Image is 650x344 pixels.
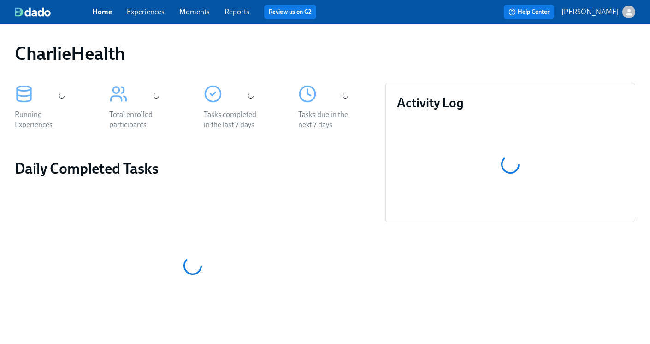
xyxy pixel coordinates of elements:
[298,110,357,130] div: Tasks due in the next 7 days
[561,6,635,18] button: [PERSON_NAME]
[204,110,263,130] div: Tasks completed in the last 7 days
[397,94,624,111] h3: Activity Log
[264,5,316,19] button: Review us on G2
[127,7,165,16] a: Experiences
[504,5,554,19] button: Help Center
[92,7,112,16] a: Home
[109,110,168,130] div: Total enrolled participants
[15,110,74,130] div: Running Experiences
[269,7,312,17] a: Review us on G2
[15,159,371,178] h2: Daily Completed Tasks
[15,42,125,64] h1: CharlieHealth
[15,7,51,17] img: dado
[508,7,550,17] span: Help Center
[179,7,210,16] a: Moments
[225,7,249,16] a: Reports
[15,7,92,17] a: dado
[561,7,619,17] p: [PERSON_NAME]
